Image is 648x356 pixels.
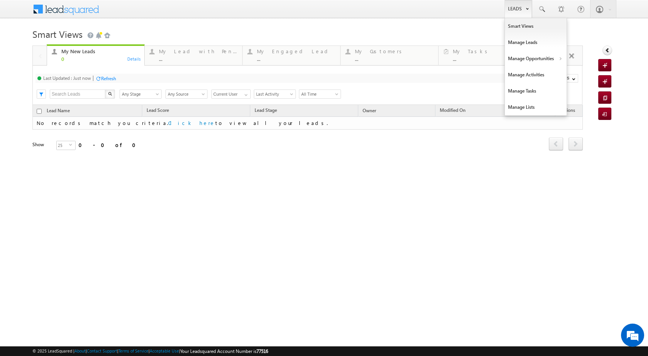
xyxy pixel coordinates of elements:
input: Check all records [37,109,42,114]
div: ... [453,56,531,62]
a: Manage Tasks [505,83,567,99]
a: Last Activity [254,89,296,99]
a: Any Stage [120,89,162,99]
a: Smart Views [505,18,567,34]
a: Click here [168,120,215,126]
a: Acceptable Use [150,348,179,353]
a: Manage Lists [505,99,567,115]
div: ... [355,56,434,62]
a: My Lead with Pending Tasks... [144,46,243,65]
div: Minimize live chat window [127,4,145,22]
div: Lead Source Filter [165,89,208,99]
span: prev [549,137,563,150]
a: Manage Opportunities [505,51,567,67]
img: d_60004797649_company_0_60004797649 [13,40,32,51]
em: Start Chat [105,238,140,248]
a: Manage Activities [505,67,567,83]
td: No records match you criteria. to view all your leads. [32,117,583,130]
input: Type to Search [211,89,251,99]
div: ... [257,56,336,62]
a: About [74,348,86,353]
input: Search Leads [50,89,106,99]
textarea: Type your message and hit 'Enter' [10,71,141,231]
div: My Engaged Lead [257,48,336,54]
a: My Tasks... [438,46,536,65]
span: © 2025 LeadSquared | | | | | [32,348,268,355]
a: Contact Support [87,348,117,353]
a: My Engaged Lead... [242,46,341,65]
span: All Time [299,91,338,98]
span: Owner [363,108,376,113]
a: All Time [299,89,341,99]
div: Refresh [101,76,116,81]
div: Chat with us now [40,40,130,51]
span: Any Source [166,91,205,98]
span: Lead Stage [255,107,277,113]
span: next [569,137,583,150]
a: Lead Stage [251,106,281,116]
span: 77516 [256,348,268,354]
a: prev [549,138,563,150]
a: next [569,138,583,150]
div: 0 [61,56,140,62]
a: Any Source [165,89,208,99]
div: My New Leads [61,48,140,54]
div: Owner Filter [211,89,250,99]
span: Any Stage [120,91,159,98]
a: Lead Score [143,106,173,116]
div: My Lead with Pending Tasks [159,48,238,54]
span: Your Leadsquared Account Number is [180,348,268,354]
a: Manage Leads [505,34,567,51]
a: Modified On [436,106,469,116]
span: Smart Views [32,28,83,40]
a: Lead Name [43,106,74,116]
a: My New Leads0Details [47,44,145,66]
span: Last Activity [254,91,293,98]
span: Lead Score [147,107,169,113]
span: select [69,143,75,147]
a: My Customers... [340,46,439,65]
span: Modified On [440,107,466,113]
span: Actions [556,106,579,116]
div: ... [159,56,238,62]
div: My Customers [355,48,434,54]
div: Details [127,55,142,62]
div: My Tasks [453,48,531,54]
img: Search [108,92,112,96]
a: Terms of Service [118,348,148,353]
div: Lead Stage Filter [120,89,162,99]
a: Show All Items [240,90,250,98]
div: Last Updated : Just now [43,75,91,81]
div: 0 - 0 of 0 [79,140,140,149]
div: Show [32,141,50,148]
span: 25 [57,141,69,150]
